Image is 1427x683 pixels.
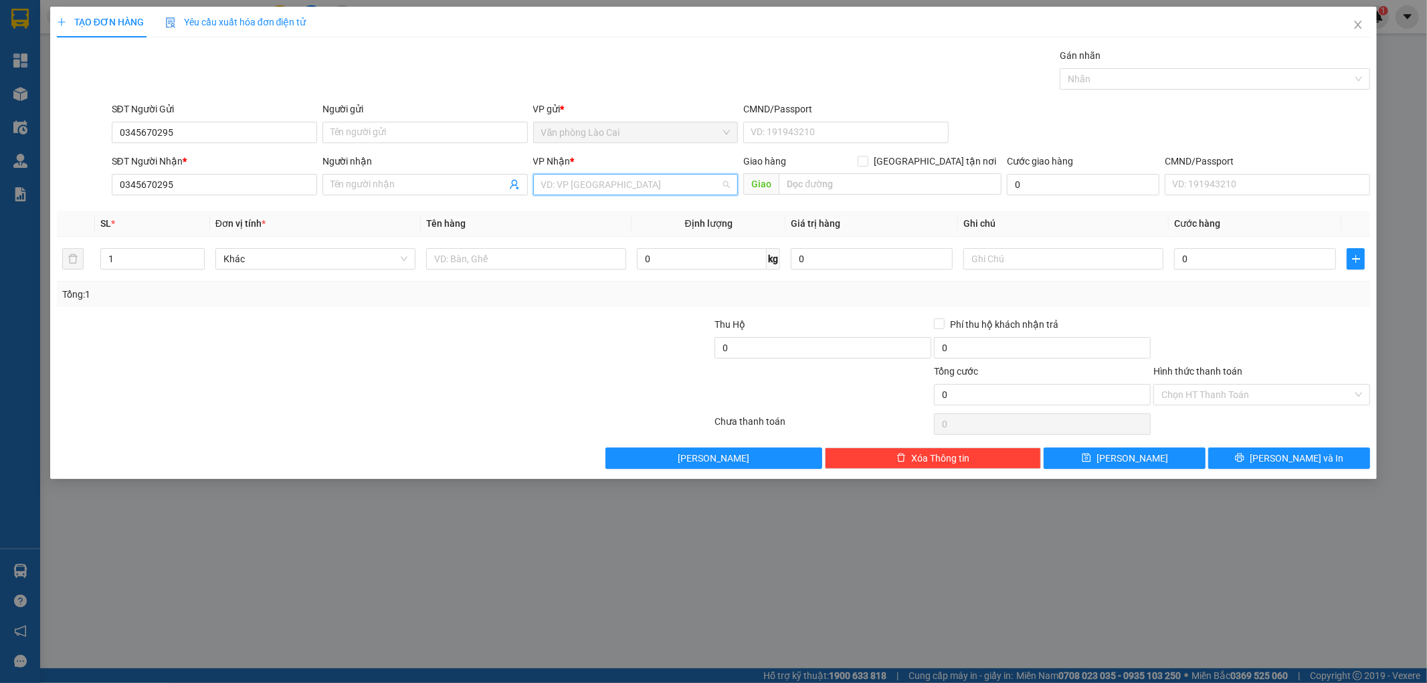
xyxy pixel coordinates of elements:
[958,211,1169,237] th: Ghi chú
[165,17,176,28] img: icon
[533,156,571,167] span: VP Nhận
[1250,451,1343,466] span: [PERSON_NAME] và In
[533,102,739,116] div: VP gửi
[1174,218,1220,229] span: Cước hàng
[945,317,1064,332] span: Phí thu hộ khách nhận trả
[605,448,822,469] button: [PERSON_NAME]
[509,179,520,190] span: user-add
[743,102,949,116] div: CMND/Passport
[1082,453,1091,464] span: save
[322,102,528,116] div: Người gửi
[714,414,933,437] div: Chưa thanh toán
[426,218,466,229] span: Tên hàng
[112,102,317,116] div: SĐT Người Gửi
[1347,254,1364,264] span: plus
[743,156,786,167] span: Giao hàng
[1007,174,1159,195] input: Cước giao hàng
[426,248,626,270] input: VD: Bàn, Ghế
[1208,448,1370,469] button: printer[PERSON_NAME] và In
[100,218,111,229] span: SL
[57,17,144,27] span: TẠO ĐƠN HÀNG
[896,453,906,464] span: delete
[1153,366,1242,377] label: Hình thức thanh toán
[779,173,1002,195] input: Dọc đường
[57,17,66,27] span: plus
[1060,50,1101,61] label: Gán nhãn
[963,248,1163,270] input: Ghi Chú
[868,154,1002,169] span: [GEOGRAPHIC_DATA] tận nơi
[541,122,731,142] span: Văn phòng Lào Cai
[215,218,266,229] span: Đơn vị tính
[1044,448,1206,469] button: save[PERSON_NAME]
[1347,248,1365,270] button: plus
[165,17,306,27] span: Yêu cầu xuất hóa đơn điện tử
[223,249,407,269] span: Khác
[791,218,840,229] span: Giá trị hàng
[678,451,749,466] span: [PERSON_NAME]
[62,287,551,302] div: Tổng: 1
[743,173,779,195] span: Giao
[1235,453,1244,464] span: printer
[62,248,84,270] button: delete
[1097,451,1168,466] span: [PERSON_NAME]
[934,366,978,377] span: Tổng cước
[791,248,953,270] input: 0
[1353,19,1363,30] span: close
[1165,154,1370,169] div: CMND/Passport
[322,154,528,169] div: Người nhận
[767,248,780,270] span: kg
[911,451,969,466] span: Xóa Thông tin
[715,319,745,330] span: Thu Hộ
[112,154,317,169] div: SĐT Người Nhận
[1007,156,1073,167] label: Cước giao hàng
[1339,7,1377,44] button: Close
[825,448,1042,469] button: deleteXóa Thông tin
